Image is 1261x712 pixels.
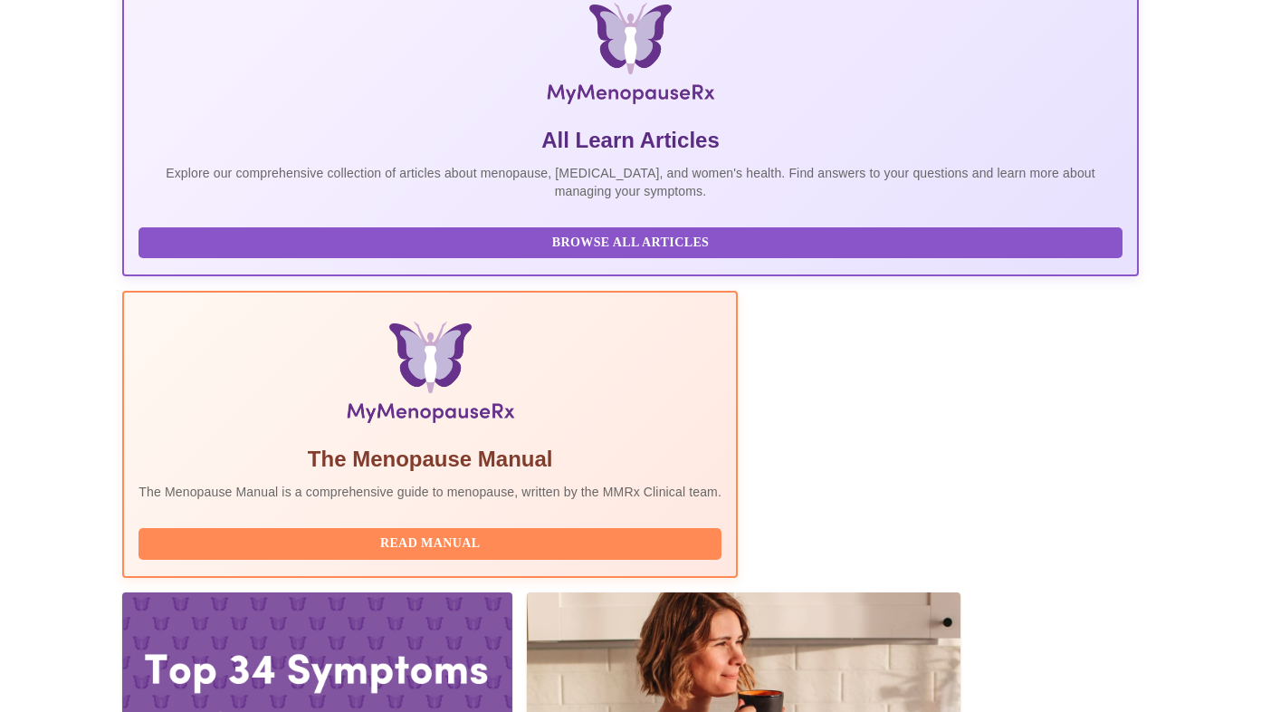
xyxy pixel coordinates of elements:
[139,483,721,501] p: The Menopause Manual is a comprehensive guide to menopause, written by the MMRx Clinical team.
[139,164,1122,200] p: Explore our comprehensive collection of articles about menopause, [MEDICAL_DATA], and women's hea...
[139,445,721,474] h5: The Menopause Manual
[231,322,628,430] img: Menopause Manual
[139,126,1122,155] h5: All Learn Articles
[157,533,703,555] span: Read Manual
[139,534,726,550] a: Read Manual
[139,528,721,560] button: Read Manual
[139,227,1122,259] button: Browse All Articles
[139,234,1126,249] a: Browse All Articles
[291,3,970,111] img: MyMenopauseRx Logo
[157,232,1103,255] span: Browse All Articles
